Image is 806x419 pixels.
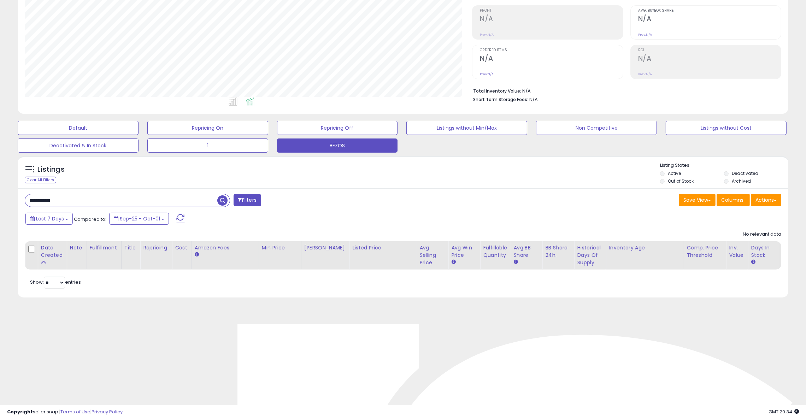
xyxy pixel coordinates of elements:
span: Avg. Buybox Share [638,9,781,13]
small: Amazon Fees. [195,252,199,258]
div: Avg Selling Price [419,244,445,266]
div: Title [124,244,137,252]
div: Fulfillable Quantity [483,244,507,259]
span: Last 7 Days [36,215,64,222]
label: Active [668,170,681,176]
div: Amazon Fees [195,244,256,252]
button: BEZOS [277,138,398,153]
li: N/A [473,86,776,95]
label: Deactivated [732,170,758,176]
div: Historical Days Of Supply [577,244,603,266]
button: 1 [147,138,268,153]
div: Repricing [143,244,169,252]
div: Min Price [262,244,298,252]
button: Save View [679,194,716,206]
small: Prev: N/A [638,72,652,76]
button: Repricing Off [277,121,398,135]
button: Repricing On [147,121,268,135]
h2: N/A [480,15,623,24]
small: Prev: N/A [480,72,494,76]
div: [PERSON_NAME] [304,244,346,252]
span: Show: entries [30,279,81,285]
button: Actions [751,194,781,206]
small: Prev: N/A [480,33,494,37]
span: Ordered Items [480,48,623,52]
div: Inventory Age [609,244,681,252]
div: Cost [175,244,189,252]
button: Deactivated & In Stock [18,138,139,153]
div: Days In Stock [751,244,777,259]
div: Note [70,244,84,252]
span: Sep-25 - Oct-01 [120,215,160,222]
button: Listings without Min/Max [406,121,527,135]
b: Short Term Storage Fees: [473,96,528,102]
h2: N/A [480,54,623,64]
small: Prev: N/A [638,33,652,37]
div: Avg Win Price [451,244,477,259]
button: Columns [717,194,750,206]
small: Days In Stock. [751,259,755,265]
span: Columns [721,196,743,203]
div: Fulfillment [90,244,118,252]
p: Listing States: [660,162,788,169]
div: Listed Price [352,244,413,252]
div: Comp. Price Threshold [687,244,723,259]
div: Avg BB Share [513,244,539,259]
label: Out of Stock [668,178,694,184]
button: Listings without Cost [666,121,787,135]
b: Total Inventory Value: [473,88,521,94]
small: Avg Win Price. [451,259,455,265]
div: Clear All Filters [25,177,56,183]
div: No relevant data [743,231,781,238]
div: Inv. value [729,244,745,259]
span: Profit [480,9,623,13]
h2: N/A [638,54,781,64]
span: Compared to: [74,216,106,223]
div: Date Created [41,244,64,259]
span: N/A [529,96,538,103]
small: Avg BB Share. [513,259,518,265]
h5: Listings [37,165,65,175]
button: Last 7 Days [25,213,73,225]
button: Filters [234,194,261,206]
button: Default [18,121,139,135]
label: Archived [732,178,751,184]
button: Non Competitive [536,121,657,135]
button: Sep-25 - Oct-01 [109,213,169,225]
span: ROI [638,48,781,52]
h2: N/A [638,15,781,24]
div: BB Share 24h. [545,244,571,259]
